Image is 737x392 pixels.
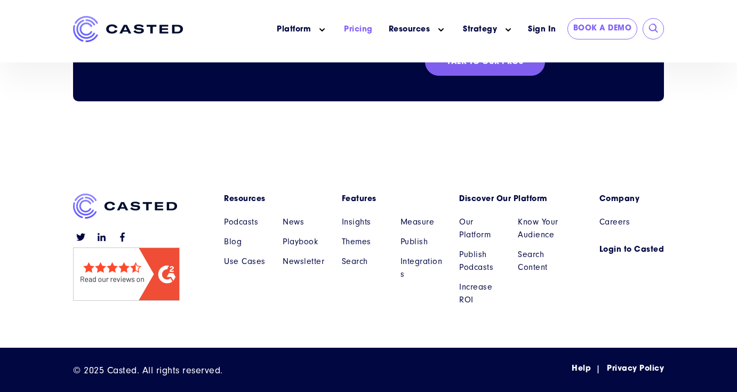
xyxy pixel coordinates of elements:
a: Discover Our Platform [459,194,561,205]
a: News [283,215,325,228]
a: Themes [342,235,384,248]
a: Read reviews of Casted on G2 [73,292,180,303]
a: Strategy [463,24,497,35]
div: Navigation Menu [572,363,664,374]
a: Publish Podcasts [459,248,502,274]
a: Resources [224,194,326,205]
a: Newsletter [283,255,325,268]
nav: Main menu [224,194,561,322]
a: Publish [400,235,443,248]
a: Resources [389,24,430,35]
a: Podcasts [224,215,267,228]
a: Careers [599,215,664,228]
a: Company [599,194,664,205]
a: Know Your Audience [518,215,560,241]
a: Search Content [518,248,560,274]
a: Playbook [283,235,325,248]
nav: Main menu [599,194,664,255]
img: Casted_Logo_Horizontal_FullColor_PUR_BLUE [73,16,183,42]
a: Insights [342,215,384,228]
a: Increase ROI [459,281,502,306]
a: Platform [277,24,311,35]
a: Help [572,363,591,374]
a: Features [342,194,444,205]
a: Search [342,255,384,268]
a: Our Platform [459,215,502,241]
a: Blog [224,235,267,248]
img: Casted_Logo_Horizontal_FullColor_PUR_BLUE [73,194,177,219]
nav: Main menu [199,16,522,43]
p: © 2025 Casted. All rights reserved. [73,363,223,378]
input: Submit [648,23,659,34]
a: Measure [400,215,443,228]
img: Read Casted reviews on G2 [73,247,180,301]
a: Login to Casted [599,244,664,255]
a: Use Cases [224,255,267,268]
a: Privacy Policy [607,363,664,374]
a: Pricing [344,24,373,35]
a: Sign In [522,18,562,41]
a: Book a Demo [567,18,638,39]
a: Integrations [400,255,443,281]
